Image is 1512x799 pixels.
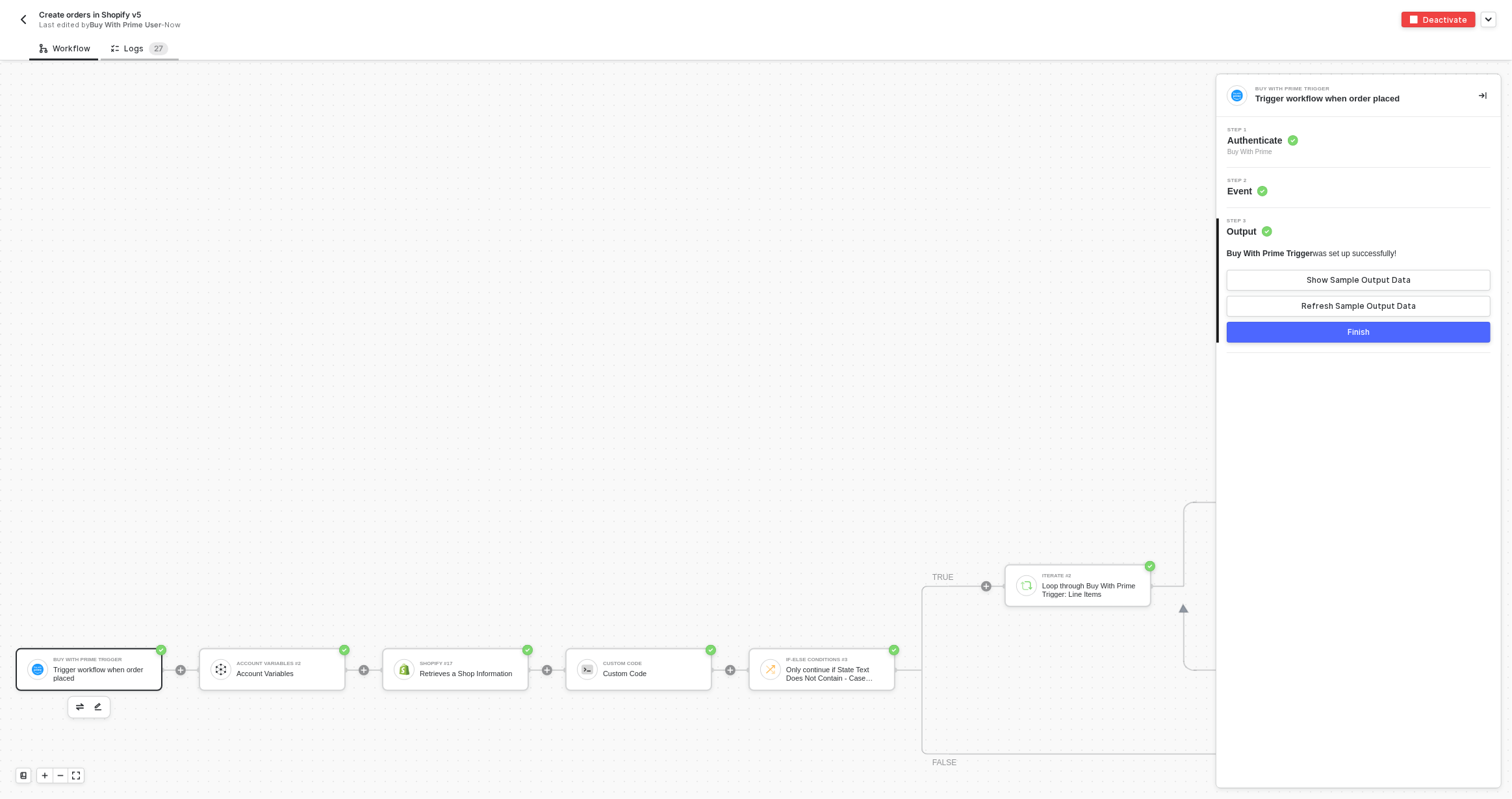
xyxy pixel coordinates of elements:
[1145,561,1155,571] span: icon-success-page
[339,645,350,655] span: icon-success-page
[726,666,734,674] span: icon-play
[1402,12,1476,27] button: deactivateDeactivate
[1301,301,1416,311] div: Refresh Sample Output Data
[237,661,334,666] div: Account Variables #2
[1227,225,1272,238] span: Output
[1227,249,1313,258] span: Buy With Prime Trigger
[1021,580,1032,592] img: icon
[177,666,185,674] span: icon-play
[1042,582,1140,598] div: Loop through Buy With Prime Trigger: Line Items
[932,571,954,584] div: TRUE
[765,664,776,675] img: icon
[39,9,141,20] span: Create orders in Shopify v5
[18,14,29,25] img: back
[1216,218,1501,343] div: Step 3Output Buy With Prime Triggerwas set up successfully!Show Sample Output DataRefresh Sample ...
[53,657,151,662] div: Buy With Prime Trigger
[57,772,64,779] span: icon-minus
[32,664,44,675] img: icon
[39,20,726,30] div: Last edited by - Now
[1042,573,1140,579] div: Iterate #2
[932,757,956,769] div: FALSE
[1227,322,1491,343] button: Finish
[786,657,884,662] div: If-Else Conditions #3
[543,666,551,674] span: icon-play
[72,772,80,779] span: icon-expand
[582,664,593,675] img: icon
[1227,218,1272,224] span: Step 3
[398,664,410,675] img: icon
[1231,90,1243,101] img: integration-icon
[420,661,517,666] div: Shopify #17
[786,666,884,682] div: Only continue if State Text Does Not Contain - Case Sensitive CANCELLED
[1410,16,1418,23] img: deactivate
[72,700,88,715] button: edit-cred
[41,772,49,779] span: icon-play
[982,583,990,590] span: icon-play
[420,670,517,678] div: Retrieves a Shop Information
[1423,14,1467,25] div: Deactivate
[1227,270,1491,291] button: Show Sample Output Data
[603,670,700,678] div: Custom Code
[156,645,166,655] span: icon-success-page
[603,661,700,666] div: Custom Code
[159,44,163,53] span: 7
[889,645,899,655] span: icon-success-page
[16,12,31,27] button: back
[111,42,168,55] div: Logs
[1227,185,1268,198] span: Event
[1227,178,1268,183] span: Step 2
[237,670,334,678] div: Account Variables
[1348,327,1370,337] div: Finish
[90,20,161,29] span: Buy With Prime User
[1307,275,1411,285] div: Show Sample Output Data
[53,666,151,682] div: Trigger workflow when order placed
[149,42,168,55] sup: 27
[40,44,90,54] div: Workflow
[215,664,227,675] img: icon
[1479,92,1487,99] span: icon-collapse-right
[1255,93,1458,105] div: Trigger workflow when order placed
[522,645,533,655] span: icon-success-page
[76,703,84,710] img: edit-cred
[1227,134,1298,147] span: Authenticate
[90,700,106,715] button: edit-cred
[1227,296,1491,317] button: Refresh Sample Output Data
[1227,248,1396,259] div: was set up successfully!
[1227,127,1298,133] span: Step 1
[1216,127,1501,157] div: Step 1Authenticate Buy With Prime
[1255,86,1450,92] div: Buy With Prime Trigger
[360,666,368,674] span: icon-play
[1227,147,1298,157] span: Buy With Prime
[94,703,102,712] img: edit-cred
[154,44,159,53] span: 2
[706,645,716,655] span: icon-success-page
